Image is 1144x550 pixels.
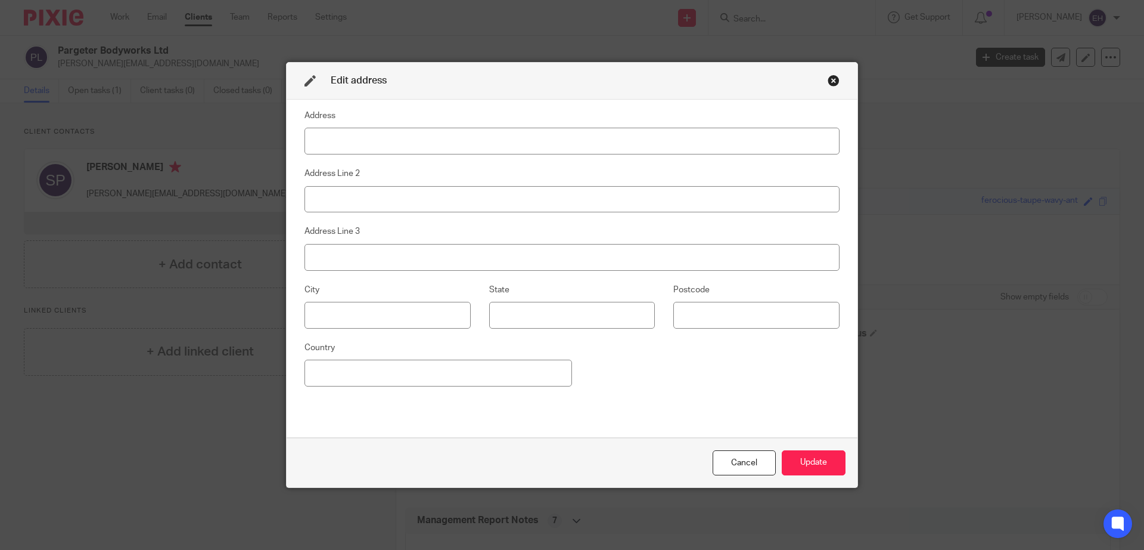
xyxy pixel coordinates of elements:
label: Address Line 3 [304,225,360,237]
label: Country [304,342,335,354]
div: Close this dialog window [828,75,840,86]
label: State [489,284,509,296]
label: Address [304,110,335,122]
span: Edit address [331,76,387,85]
button: Update [782,450,845,476]
label: Postcode [673,284,710,296]
div: Close this dialog window [713,450,776,476]
label: Address Line 2 [304,168,360,180]
label: City [304,284,319,296]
